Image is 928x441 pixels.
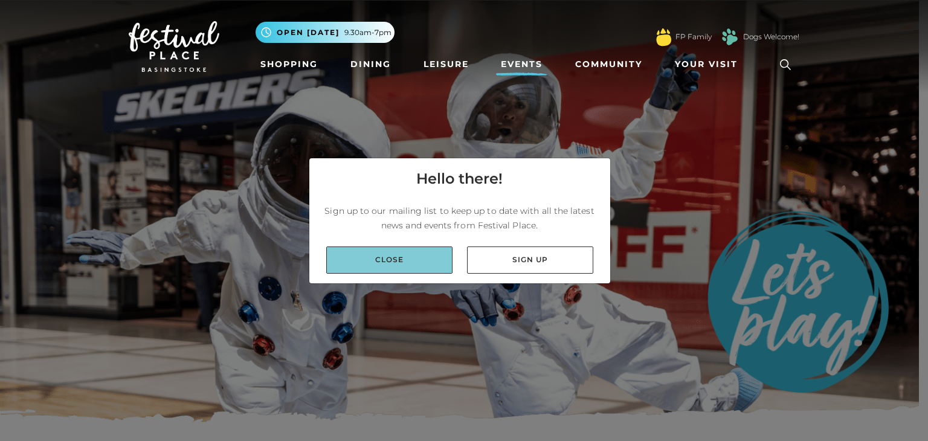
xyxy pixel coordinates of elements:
[496,53,547,76] a: Events
[675,31,712,42] a: FP Family
[256,22,395,43] button: Open [DATE] 9.30am-7pm
[570,53,647,76] a: Community
[670,53,749,76] a: Your Visit
[344,27,391,38] span: 9.30am-7pm
[416,168,503,190] h4: Hello there!
[675,58,738,71] span: Your Visit
[277,27,340,38] span: Open [DATE]
[743,31,799,42] a: Dogs Welcome!
[467,246,593,274] a: Sign up
[419,53,474,76] a: Leisure
[326,246,453,274] a: Close
[256,53,323,76] a: Shopping
[319,204,601,233] p: Sign up to our mailing list to keep up to date with all the latest news and events from Festival ...
[129,21,219,72] img: Festival Place Logo
[346,53,396,76] a: Dining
